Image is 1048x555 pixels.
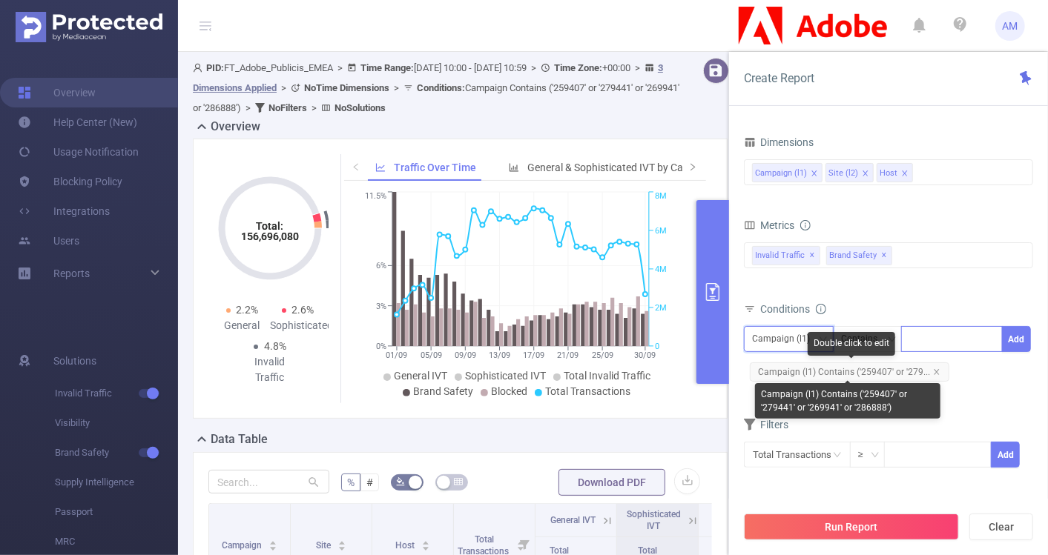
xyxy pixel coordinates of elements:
[214,318,270,333] div: General
[241,230,299,242] tspan: 156,696,080
[816,304,826,314] i: icon: info-circle
[269,545,277,549] i: icon: caret-down
[688,162,697,171] i: icon: right
[655,226,667,236] tspan: 6M
[375,162,386,173] i: icon: line-chart
[750,362,949,382] span: Campaign (l1) Contains ('259407' or '279...
[376,302,386,311] tspan: 3%
[808,332,895,356] div: Double click to edit
[222,540,264,551] span: Campaign
[386,350,407,360] tspan: 01/09
[655,303,667,313] tspan: 2M
[634,350,656,360] tspan: 30/09
[825,163,874,182] li: Site (l2)
[969,514,1033,540] button: Clear
[841,327,888,351] div: Contains
[55,408,178,438] span: Visibility
[365,192,386,202] tspan: 11.5%
[744,514,959,540] button: Run Report
[422,545,430,549] i: icon: caret-down
[211,118,260,136] h2: Overview
[304,82,389,93] b: No Time Dimensions
[241,102,255,113] span: >
[527,162,713,173] span: General & Sophisticated IVT by Category
[376,262,386,271] tspan: 6%
[755,164,807,183] div: Campaign (l1)
[211,431,268,448] h2: Data Table
[871,451,880,461] i: icon: down
[1003,11,1018,41] span: AM
[744,136,814,148] span: Dimensions
[752,163,823,182] li: Campaign (l1)
[18,78,96,107] a: Overview
[396,477,405,486] i: icon: bg-colors
[509,162,519,173] i: icon: bar-chart
[360,62,414,73] b: Time Range:
[752,327,820,351] div: Campaign (l1)
[53,346,96,376] span: Solutions
[858,442,874,467] div: ≥
[420,350,441,360] tspan: 05/09
[333,62,347,73] span: >
[828,164,858,183] div: Site (l2)
[877,163,913,182] li: Host
[193,62,679,113] span: FT_Adobe_Publicis_EMEA [DATE] 10:00 - [DATE] 10:59 +00:00
[455,350,476,360] tspan: 09/09
[744,219,794,231] span: Metrics
[862,170,869,179] i: icon: close
[545,385,630,397] span: Total Transactions
[18,107,137,137] a: Help Center (New)
[655,342,659,351] tspan: 0
[826,246,892,265] span: Brand Safety
[243,354,298,385] div: Invalid Traffic
[558,469,665,496] button: Download PDF
[376,342,386,351] tspan: 0%
[752,246,820,265] span: Invalid Traffic
[413,385,473,397] span: Brand Safety
[744,71,814,85] span: Create Report
[591,350,613,360] tspan: 25/09
[760,303,826,315] span: Conditions
[257,220,284,232] tspan: Total:
[417,82,465,93] b: Conditions :
[316,540,333,551] span: Site
[422,539,430,543] i: icon: caret-up
[193,63,206,73] i: icon: user
[352,162,360,171] i: icon: left
[347,476,355,488] span: %
[901,170,909,179] i: icon: close
[1002,326,1031,352] button: Add
[465,370,546,382] span: Sophisticated IVT
[810,247,816,265] span: ✕
[292,304,314,316] span: 2.6%
[53,259,90,288] a: Reports
[800,220,811,230] i: icon: info-circle
[627,509,681,531] span: Sophisticated IVT
[208,470,329,493] input: Search...
[338,545,346,549] i: icon: caret-down
[55,438,178,468] span: Brand Safety
[206,62,224,73] b: PID:
[655,265,667,274] tspan: 4M
[394,370,447,382] span: General IVT
[554,62,602,73] b: Time Zone:
[53,267,90,279] span: Reports
[264,340,286,352] span: 4.8%
[744,419,788,431] span: Filters
[18,196,110,226] a: Integrations
[550,515,596,525] span: General IVT
[491,385,527,397] span: Blocked
[55,468,178,497] span: Supply Intelligence
[337,539,346,548] div: Sort
[454,477,463,486] i: icon: table
[527,62,541,73] span: >
[55,379,178,408] span: Invalid Traffic
[270,318,326,333] div: Sophisticated
[268,102,307,113] b: No Filters
[557,350,579,360] tspan: 21/09
[338,539,346,543] i: icon: caret-up
[630,62,645,73] span: >
[394,162,476,173] span: Traffic Over Time
[421,539,430,548] div: Sort
[18,137,139,167] a: Usage Notification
